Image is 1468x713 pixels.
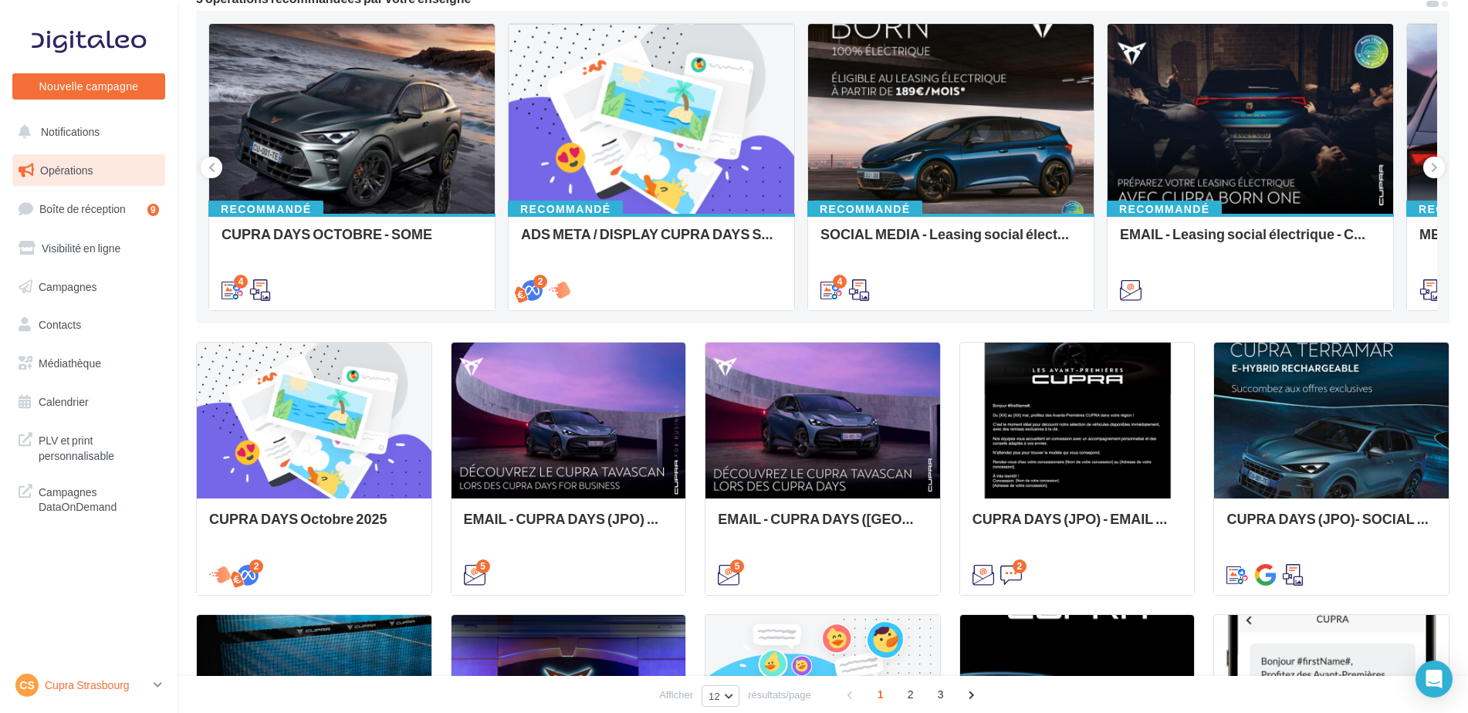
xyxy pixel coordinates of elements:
[9,424,168,469] a: PLV et print personnalisable
[748,688,811,702] span: résultats/page
[39,279,97,292] span: Campagnes
[718,511,928,542] div: EMAIL - CUPRA DAYS ([GEOGRAPHIC_DATA]) Private Générique
[39,430,159,463] span: PLV et print personnalisable
[1226,511,1436,542] div: CUPRA DAYS (JPO)- SOCIAL MEDIA
[39,356,101,370] span: Médiathèque
[12,73,165,100] button: Nouvelle campagne
[9,475,168,521] a: Campagnes DataOnDemand
[508,201,623,218] div: Recommandé
[9,271,168,303] a: Campagnes
[39,318,81,331] span: Contacts
[807,201,922,218] div: Recommandé
[820,226,1081,257] div: SOCIAL MEDIA - Leasing social électrique - CUPRA Born
[222,226,482,257] div: CUPRA DAYS OCTOBRE - SOME
[9,232,168,265] a: Visibilité en ligne
[972,511,1182,542] div: CUPRA DAYS (JPO) - EMAIL + SMS
[1013,559,1027,573] div: 2
[9,347,168,380] a: Médiathèque
[533,275,547,289] div: 2
[39,395,89,408] span: Calendrier
[19,678,34,693] span: CS
[730,559,744,573] div: 5
[147,204,159,216] div: 9
[702,685,739,707] button: 12
[9,192,168,225] a: Boîte de réception9
[476,559,490,573] div: 5
[9,116,162,148] button: Notifications
[234,275,248,289] div: 4
[1107,201,1222,218] div: Recommandé
[42,242,120,255] span: Visibilité en ligne
[249,559,263,573] div: 2
[209,511,419,542] div: CUPRA DAYS Octobre 2025
[1416,661,1453,698] div: Open Intercom Messenger
[39,202,126,215] span: Boîte de réception
[41,125,100,138] span: Notifications
[833,275,847,289] div: 4
[9,154,168,187] a: Opérations
[40,164,93,177] span: Opérations
[464,511,674,542] div: EMAIL - CUPRA DAYS (JPO) Fleet Générique
[1120,226,1381,257] div: EMAIL - Leasing social électrique - CUPRA Born One
[208,201,323,218] div: Recommandé
[45,678,147,693] p: Cupra Strasbourg
[928,682,953,707] span: 3
[659,688,693,702] span: Afficher
[9,309,168,341] a: Contacts
[709,690,720,702] span: 12
[39,482,159,515] span: Campagnes DataOnDemand
[898,682,923,707] span: 2
[12,671,165,700] a: CS Cupra Strasbourg
[868,682,893,707] span: 1
[9,386,168,418] a: Calendrier
[521,226,782,257] div: ADS META / DISPLAY CUPRA DAYS Septembre 2025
